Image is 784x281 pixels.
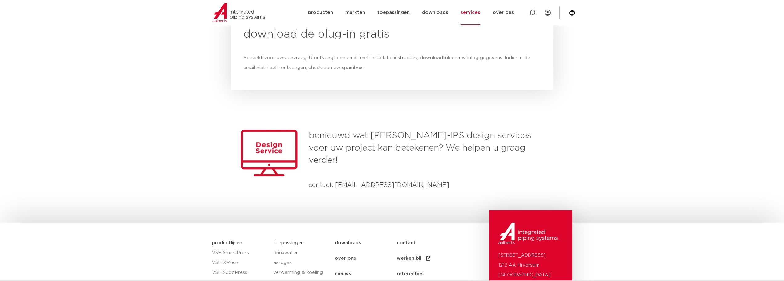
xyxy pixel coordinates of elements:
[243,27,541,42] h2: download de plug-in gratis
[273,268,329,278] a: verwarming & koeling
[212,258,267,268] a: VSH XPress
[273,258,329,268] a: aardgas
[397,251,459,266] a: werken bij
[335,235,397,251] a: downloads
[212,248,267,258] a: VSH SmartPress
[309,180,522,190] h4: contact: [EMAIL_ADDRESS][DOMAIN_NAME]
[273,248,329,258] a: drinkwater
[273,241,304,245] a: toepassingen
[212,241,242,245] a: productlijnen
[498,250,563,280] p: [STREET_ADDRESS] 1212 AA Hilversum [GEOGRAPHIC_DATA]
[243,53,541,73] div: Bedankt voor uw aanvraag. U ontvangt een email met installatie instructies, downloadlink en uw in...
[335,251,397,266] a: over ons
[309,117,534,167] h3: benieuwd wat [PERSON_NAME]-IPS design services voor uw project kan betekenen? We helpen u graag v...
[397,235,459,251] a: contact
[212,268,267,278] a: VSH SudoPress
